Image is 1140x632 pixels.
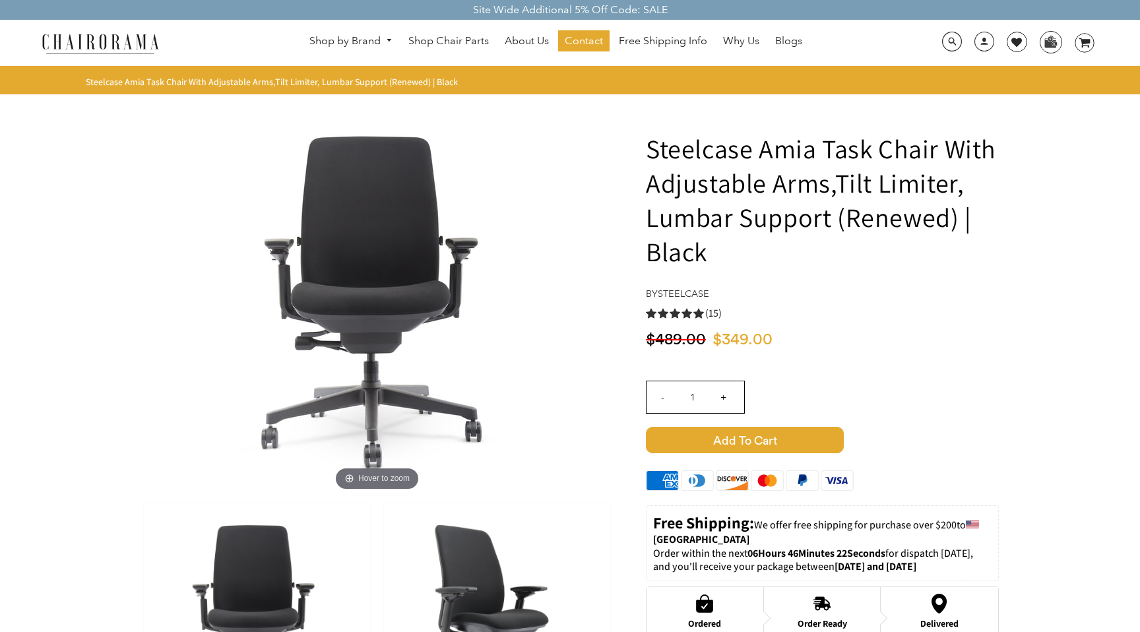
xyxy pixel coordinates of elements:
span: Shop Chair Parts [408,34,489,48]
a: Amia Chair by chairorama.comHover to zoom [179,288,575,302]
div: Order Ready [794,618,850,629]
div: Delivered [911,618,968,629]
strong: [DATE] and [DATE] [835,559,916,573]
img: WhatsApp_Image_2024-07-12_at_16.23.01.webp [1040,32,1061,51]
span: Add to Cart [646,427,844,453]
a: Contact [558,30,610,51]
strong: Free Shipping: [653,512,754,533]
img: Amia Chair by chairorama.com [179,98,575,494]
h1: Steelcase Amia Task Chair With Adjustable Arms,Tilt Limiter, Lumbar Support (Renewed) | Black [646,131,999,269]
img: chairorama [34,32,166,55]
span: $349.00 [712,332,773,348]
span: We offer free shipping for purchase over $200 [754,518,957,532]
p: to [653,513,992,547]
button: Add to Cart [646,427,999,453]
span: $489.00 [646,332,706,348]
a: Shop by Brand [303,31,399,51]
a: Blogs [769,30,809,51]
span: About Us [505,34,549,48]
div: Ordered [688,618,721,629]
input: + [707,381,739,413]
nav: DesktopNavigation [222,30,889,55]
a: Free Shipping Info [612,30,714,51]
a: Steelcase [658,288,709,300]
span: Why Us [723,34,759,48]
span: Free Shipping Info [619,34,707,48]
a: Shop Chair Parts [402,30,495,51]
span: 06Hours 46Minutes 22Seconds [747,546,885,560]
p: Order within the next for dispatch [DATE], and you'll receive your package between [653,547,992,575]
span: Steelcase Amia Task Chair With Adjustable Arms,Tilt Limiter, Lumbar Support (Renewed) | Black [86,76,458,88]
span: (15) [705,307,722,321]
strong: [GEOGRAPHIC_DATA] [653,532,749,546]
span: Contact [565,34,603,48]
input: - [647,381,678,413]
span: Blogs [775,34,802,48]
nav: breadcrumbs [86,76,462,88]
a: Why Us [716,30,766,51]
h4: by [646,288,999,300]
a: 5.0 rating (15 votes) [646,306,999,320]
a: About Us [498,30,555,51]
